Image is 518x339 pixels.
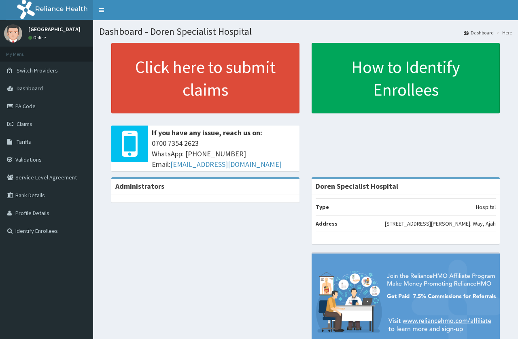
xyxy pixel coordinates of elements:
[28,26,81,32] p: [GEOGRAPHIC_DATA]
[170,160,282,169] a: [EMAIL_ADDRESS][DOMAIN_NAME]
[152,138,295,169] span: 0700 7354 2623 WhatsApp: [PHONE_NUMBER] Email:
[495,29,512,36] li: Here
[316,181,398,191] strong: Doren Specialist Hospital
[312,43,500,113] a: How to Identify Enrollees
[28,35,48,41] a: Online
[111,43,299,113] a: Click here to submit claims
[385,220,496,228] p: [STREET_ADDRESS][PERSON_NAME]. Way, Ajah
[17,138,31,145] span: Tariffs
[17,85,43,92] span: Dashboard
[316,220,338,227] b: Address
[99,26,512,37] h1: Dashboard - Doren Specialist Hospital
[17,67,58,74] span: Switch Providers
[152,128,262,137] b: If you have any issue, reach us on:
[17,120,32,128] span: Claims
[115,181,164,191] b: Administrators
[316,203,329,211] b: Type
[4,24,22,43] img: User Image
[476,203,496,211] p: Hospital
[464,29,494,36] a: Dashboard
